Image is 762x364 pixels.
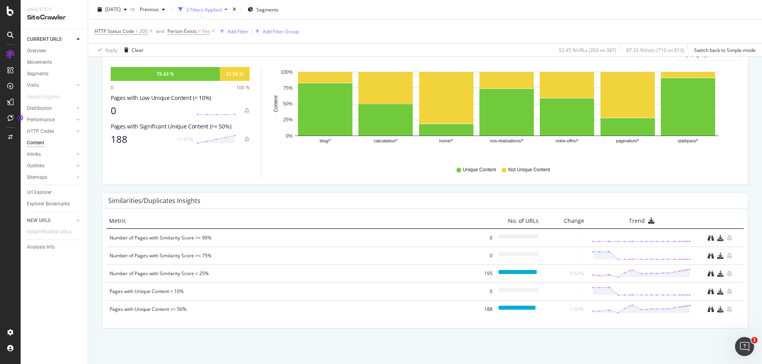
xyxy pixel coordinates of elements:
div: 188 [473,305,493,313]
div: Url Explorer [27,188,52,197]
text: 25% [283,117,292,123]
span: Not Unique Content [508,167,550,173]
div: DISAPPEARED URLS [27,228,71,236]
a: Movements [27,58,82,67]
div: 52.45 % URLs ( 203 on 387 ) [559,46,616,53]
a: Analysis Info [27,243,82,251]
a: Url Explorer [27,188,82,197]
span: HTTP Status Code [94,28,134,34]
div: Add Filter Group [263,28,299,34]
iframe: Intercom live chat [735,337,754,356]
span: = [198,28,201,34]
div: SiteCrawler [27,13,81,22]
a: Explorer Bookmarks [27,200,82,208]
a: Overview [27,47,82,55]
div: 0 [473,287,493,295]
div: bell-plus [727,270,732,277]
a: Content [27,139,82,147]
text: pagination/* [616,139,639,144]
div: download [717,270,724,277]
span: = [135,28,138,34]
a: Performance [27,116,74,124]
h4: Similarities/Duplicates Insights [108,195,200,206]
div: A chart. [271,67,741,159]
div: binoculars [708,306,714,312]
div: bell-plus [727,306,732,312]
div: Apply [105,46,117,53]
div: No. of URLs [473,217,539,225]
a: Inlinks [27,150,74,159]
div: Clear [132,46,144,53]
div: - [192,107,193,114]
text: calculateur/* [374,139,398,144]
div: 100 % [236,84,250,91]
div: Number of Pages with Similarity Score >= 75% [110,252,467,260]
div: NEW URLS [27,216,50,225]
div: Performance [27,116,55,124]
text: 0% [286,133,293,139]
div: +1.07% [177,136,193,143]
div: Pages with Low Unique Content (< 10%) [111,94,250,102]
div: binoculars [708,270,714,277]
div: Tooltip anchor [17,114,24,121]
text: 75% [283,85,292,91]
div: download [717,253,724,259]
div: bell-plus [727,253,732,259]
div: CURRENT URLS [27,35,62,44]
div: Sitemaps [27,173,47,182]
div: download [717,306,724,312]
text: blog/* [320,139,331,144]
a: Distribution [27,104,74,113]
div: Analytics [27,6,81,13]
div: Segments [27,70,48,78]
div: Content [27,139,44,147]
a: NEW URLS [27,216,74,225]
div: binoculars [708,253,714,259]
text: nos-réalisations/* [490,139,523,144]
div: - [582,288,584,295]
button: Segments [244,3,282,16]
div: bell-plus [727,288,732,295]
div: 21.56 % [226,71,243,77]
text: notre-offre/* [556,139,579,144]
span: 200 [139,26,148,37]
div: HTTP Codes [27,127,54,136]
button: 2 Filters Applied [175,3,231,16]
a: HTTP Codes [27,127,74,136]
div: 2 Filters Applied [186,6,221,13]
div: bell-plus [727,235,732,241]
a: Segments [27,70,82,78]
div: Number of Pages with Similarity Score < 25% [110,270,467,278]
div: 0 [111,105,187,116]
a: Sitemaps [27,173,74,182]
div: download [717,288,724,295]
div: Inlinks [27,150,41,159]
span: Yes [202,26,210,37]
span: Unique Content [463,167,496,173]
span: 1 [751,337,758,343]
div: 0 [473,252,493,260]
div: bell-plus [244,136,250,142]
div: binoculars [708,288,714,295]
button: Clear [121,44,144,56]
a: Search Engines [27,93,68,101]
button: and [156,27,164,35]
button: Previous [137,3,168,16]
button: Switch back to Simple mode [691,44,756,56]
div: 87.33 % Visits ( 710 on 813 ) [626,46,684,53]
span: Segments [256,6,279,13]
text: Content [273,96,279,113]
button: [DATE] [94,3,130,16]
div: download [717,235,724,241]
div: 0 [111,84,114,91]
div: - [582,252,584,259]
text: home/* [439,139,454,144]
div: Overview [27,47,46,55]
div: Switch back to Simple mode [694,46,756,53]
div: 188 [111,134,172,145]
div: - [582,234,584,241]
text: 100% [281,69,293,75]
div: Explorer Bookmarks [27,200,70,208]
div: Add Filter [227,28,248,34]
div: Distribution [27,104,52,113]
